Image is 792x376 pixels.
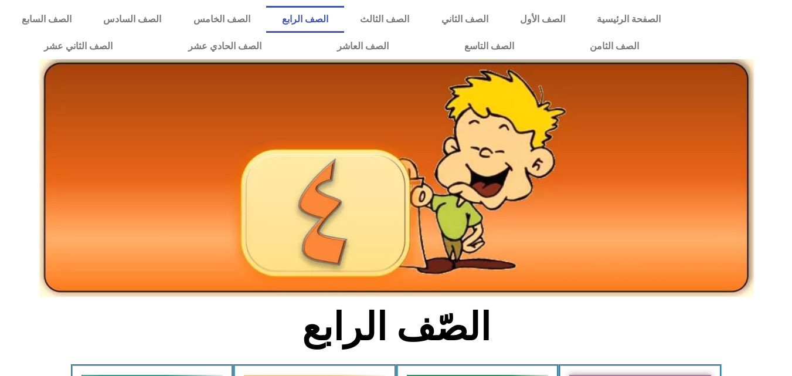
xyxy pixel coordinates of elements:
a: الصف السادس [87,6,177,33]
a: الصفحة الرئيسية [581,6,677,33]
a: الصف الأول [504,6,581,33]
a: الصف الثالث [344,6,425,33]
a: الصف التاسع [426,33,552,60]
a: الصف الرابع [266,6,344,33]
h2: الصّف الرابع [202,304,590,350]
a: الصف الحادي عشر [150,33,299,60]
a: الصف الثاني عشر [6,33,150,60]
a: الصف الثامن [552,33,677,60]
a: الصف السابع [6,6,87,33]
a: الصف العاشر [299,33,426,60]
a: الصف الخامس [178,6,266,33]
a: الصف الثاني [426,6,504,33]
